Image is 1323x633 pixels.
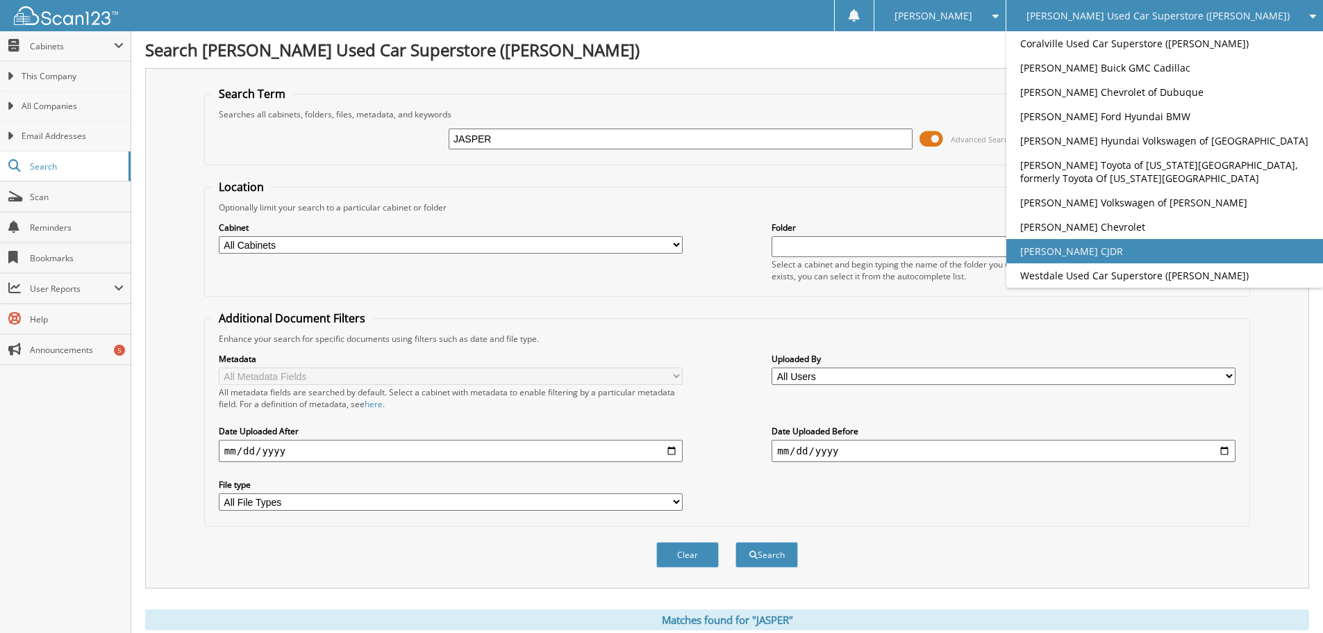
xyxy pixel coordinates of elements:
label: Folder [772,222,1235,233]
h1: Search [PERSON_NAME] Used Car Superstore ([PERSON_NAME]) [145,38,1309,61]
input: end [772,440,1235,462]
label: Cabinet [219,222,683,233]
a: [PERSON_NAME] Volkswagen of [PERSON_NAME] [1006,190,1323,215]
a: [PERSON_NAME] Buick GMC Cadillac [1006,56,1323,80]
span: Help [30,313,124,325]
a: [PERSON_NAME] CJDR [1006,239,1323,263]
a: Westdale Used Car Superstore ([PERSON_NAME]) [1006,263,1323,288]
img: scan123-logo-white.svg [14,6,118,25]
div: Searches all cabinets, folders, files, metadata, and keywords [212,108,1242,120]
div: 5 [114,345,125,356]
span: Announcements [30,344,124,356]
label: Date Uploaded Before [772,425,1235,437]
a: [PERSON_NAME] Toyota of [US_STATE][GEOGRAPHIC_DATA], formerly Toyota Of [US_STATE][GEOGRAPHIC_DATA] [1006,153,1323,190]
button: Clear [656,542,719,568]
div: Enhance your search for specific documents using filters such as date and file type. [212,333,1242,345]
button: Search [735,542,798,568]
legend: Additional Document Filters [212,311,372,326]
span: Email Addresses [22,130,124,142]
label: File type [219,479,683,491]
span: [PERSON_NAME] Used Car Superstore ([PERSON_NAME]) [1026,12,1290,20]
span: Advanced Search [951,134,1013,145]
span: Search [30,161,122,172]
a: Coralville Used Car Superstore ([PERSON_NAME]) [1006,31,1323,56]
span: All Companies [22,100,124,113]
a: [PERSON_NAME] Chevrolet [1006,215,1323,239]
a: here [365,398,383,410]
span: [PERSON_NAME] [895,12,972,20]
div: All metadata fields are searched by default. Select a cabinet with metadata to enable filtering b... [219,386,683,410]
label: Metadata [219,353,683,365]
iframe: Chat Widget [1254,566,1323,633]
div: Select a cabinet and begin typing the name of the folder you want to search in. If the name match... [772,258,1235,282]
legend: Search Term [212,86,292,101]
legend: Location [212,179,271,195]
span: User Reports [30,283,114,295]
div: Matches found for "JASPER" [145,609,1309,630]
span: Scan [30,191,124,203]
a: [PERSON_NAME] Hyundai Volkswagen of [GEOGRAPHIC_DATA] [1006,129,1323,153]
span: This Company [22,70,124,83]
span: Reminders [30,222,124,233]
input: start [219,440,683,462]
label: Uploaded By [772,353,1235,365]
span: Bookmarks [30,252,124,264]
label: Date Uploaded After [219,425,683,437]
a: [PERSON_NAME] Chevrolet of Dubuque [1006,80,1323,104]
div: Optionally limit your search to a particular cabinet or folder [212,202,1242,213]
a: [PERSON_NAME] Ford Hyundai BMW [1006,104,1323,129]
span: Cabinets [30,40,114,52]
